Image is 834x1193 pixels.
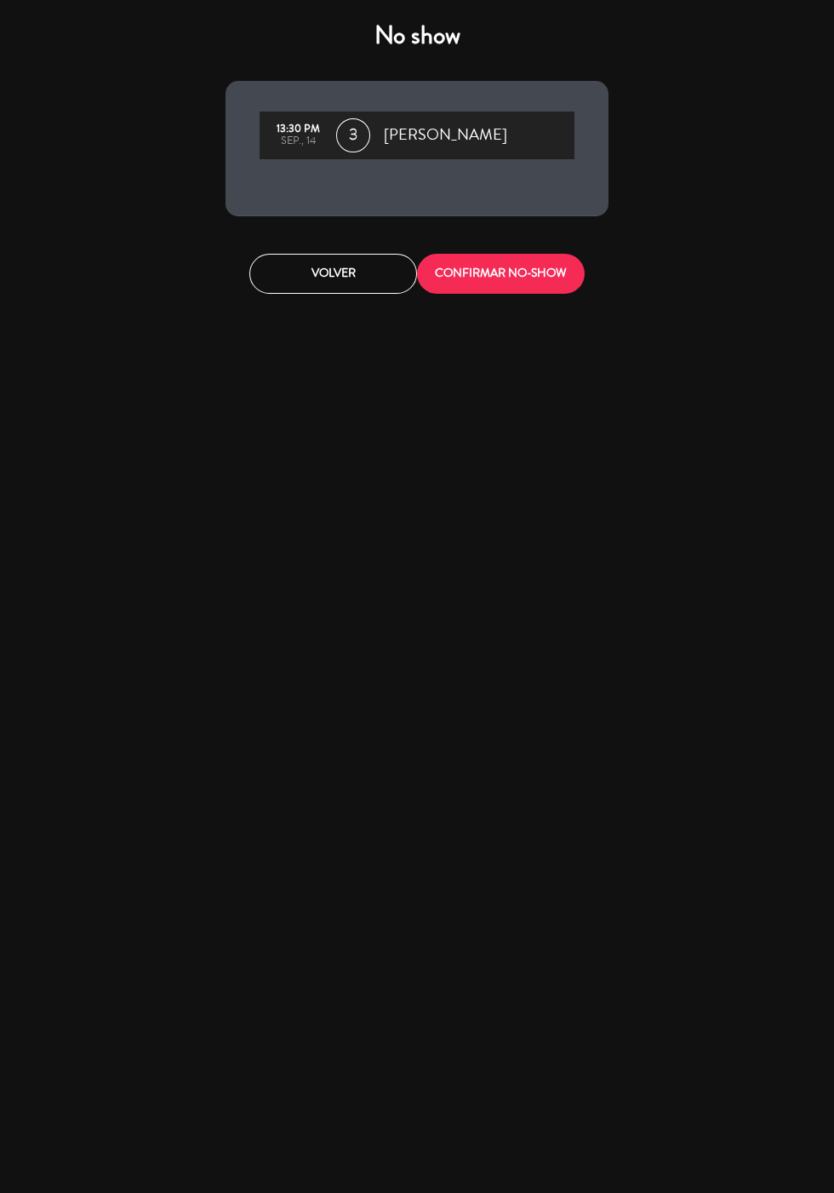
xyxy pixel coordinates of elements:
div: 13:30 PM [268,123,328,135]
h4: No show [226,20,608,51]
div: sep., 14 [268,135,328,147]
button: CONFIRMAR NO-SHOW [417,254,585,294]
span: [PERSON_NAME] [384,123,507,148]
button: Volver [249,254,417,294]
span: 3 [336,118,370,152]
